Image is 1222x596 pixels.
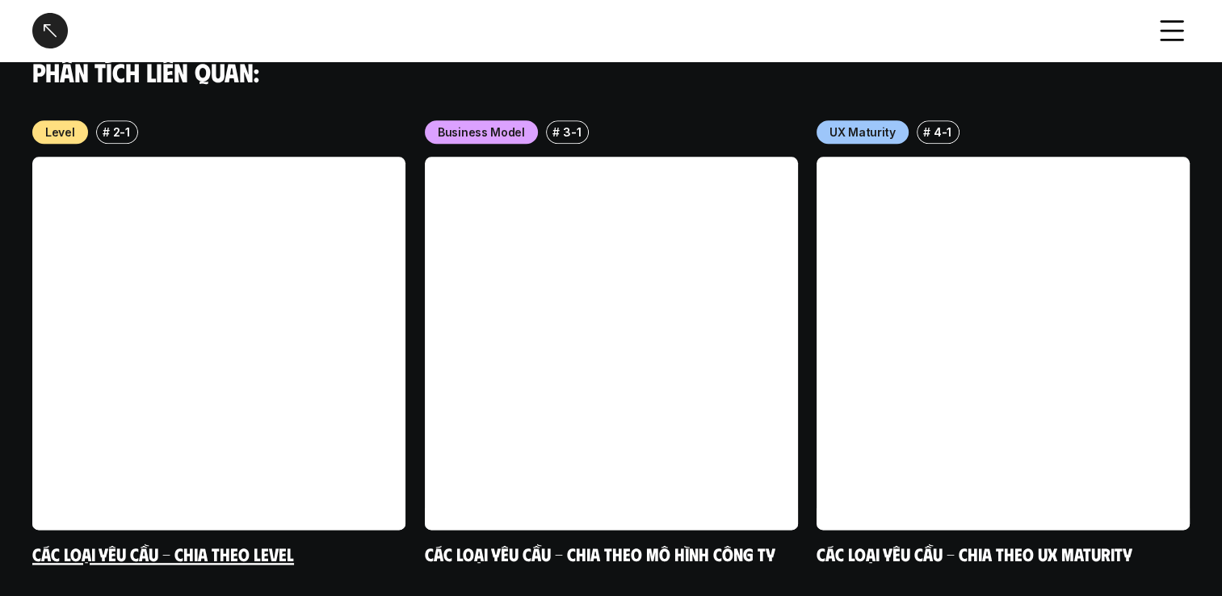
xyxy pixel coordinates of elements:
[438,124,525,141] p: Business Model
[103,126,110,138] h6: #
[45,124,75,141] p: Level
[829,124,896,141] p: UX Maturity
[817,542,1132,564] a: Các loại yêu cầu - Chia theo UX Maturity
[923,126,930,138] h6: #
[113,124,130,141] p: 2-1
[563,124,581,141] p: 3-1
[32,542,294,564] a: Các loại yêu cầu - Chia theo level
[32,57,1190,87] h4: Phân tích liên quan:
[552,126,559,138] h6: #
[934,124,951,141] p: 4-1
[425,542,775,564] a: Các loại yêu cầu - Chia theo mô hình công ty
